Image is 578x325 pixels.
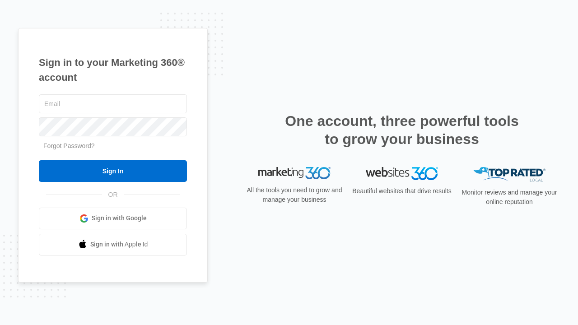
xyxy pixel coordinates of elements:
[39,208,187,229] a: Sign in with Google
[282,112,522,148] h2: One account, three powerful tools to grow your business
[39,94,187,113] input: Email
[92,214,147,223] span: Sign in with Google
[43,142,95,149] a: Forgot Password?
[39,55,187,85] h1: Sign in to your Marketing 360® account
[459,188,560,207] p: Monitor reviews and manage your online reputation
[39,160,187,182] input: Sign In
[473,167,545,182] img: Top Rated Local
[102,190,124,200] span: OR
[351,186,452,196] p: Beautiful websites that drive results
[258,167,331,180] img: Marketing 360
[39,234,187,255] a: Sign in with Apple Id
[90,240,148,249] span: Sign in with Apple Id
[244,186,345,204] p: All the tools you need to grow and manage your business
[366,167,438,180] img: Websites 360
